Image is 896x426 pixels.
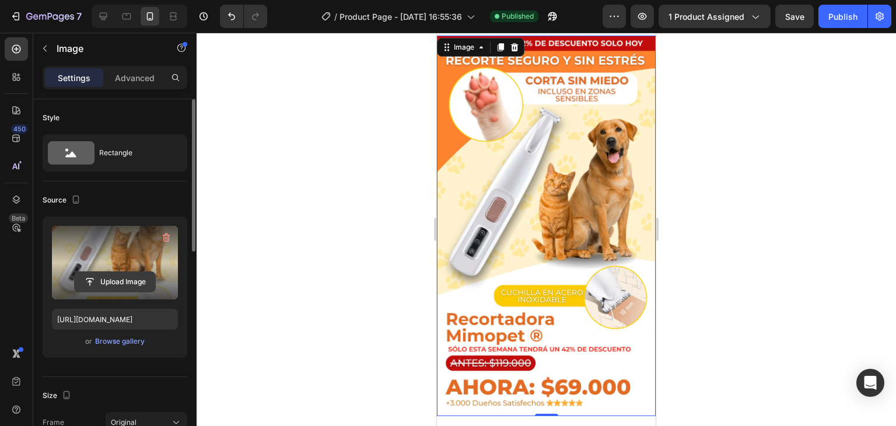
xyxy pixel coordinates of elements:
p: Image [57,41,156,55]
div: Style [43,113,60,123]
div: Open Intercom Messenger [856,369,884,397]
span: Save [785,12,804,22]
button: Publish [818,5,867,28]
span: / [334,11,337,23]
div: Browse gallery [95,336,145,347]
button: 1 product assigned [659,5,771,28]
p: Advanced [115,72,155,84]
div: Rectangle [99,139,170,166]
div: Source [43,193,83,208]
p: Settings [58,72,90,84]
div: Publish [828,11,857,23]
span: or [85,334,92,348]
div: Beta [9,214,28,223]
button: Upload Image [74,271,156,292]
button: Browse gallery [94,336,145,347]
span: 1 product assigned [668,11,744,23]
span: Published [502,11,534,22]
p: Publish the page to see the content. [12,393,207,405]
div: Undo/Redo [220,5,267,28]
button: 7 [5,5,87,28]
div: Size [43,388,73,404]
div: 450 [11,124,28,134]
button: Save [775,5,814,28]
input: https://example.com/image.jpg [52,309,178,330]
span: Product Page - [DATE] 16:55:36 [339,11,462,23]
iframe: Design area [437,33,656,426]
p: 7 [76,9,82,23]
